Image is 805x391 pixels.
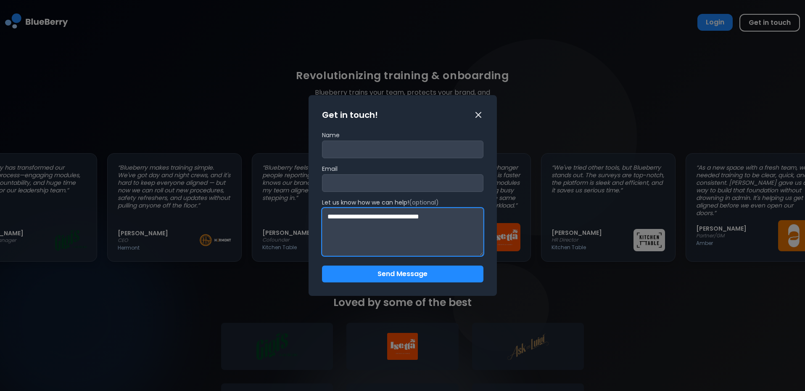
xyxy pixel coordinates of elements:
label: Name [322,131,483,139]
label: Email [322,165,483,173]
label: Let us know how we can help! [322,199,483,206]
h2: Get in touch! [322,109,378,121]
span: (optional) [409,198,439,207]
button: Send Message [322,266,483,282]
